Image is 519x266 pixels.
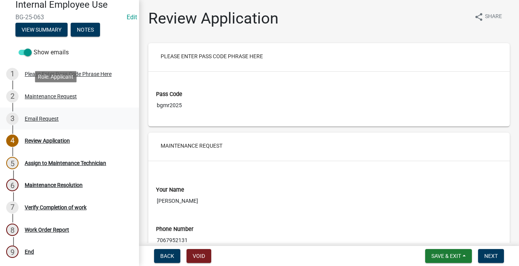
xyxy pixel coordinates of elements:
[156,187,184,193] label: Your Name
[478,249,504,263] button: Next
[25,205,86,210] div: Verify Completion of work
[25,227,69,232] div: Work Order Report
[35,71,76,82] div: Role: Applicant
[484,253,498,259] span: Next
[154,49,269,63] button: Please Enter Pass Code Phrase Here
[6,246,19,258] div: 9
[468,9,508,24] button: shareShare
[25,249,34,254] div: End
[25,94,77,99] div: Maintenance Request
[154,139,229,153] button: Maintenance Request
[6,135,19,147] div: 4
[127,13,137,21] wm-modal-confirm: Edit Application Number
[25,160,106,166] div: Assign to Maintenance Technician
[6,201,19,214] div: 7
[6,157,19,169] div: 5
[25,182,83,188] div: Maintenance Resolution
[25,116,59,121] div: Email Request
[15,23,68,37] button: View Summary
[6,113,19,125] div: 3
[6,68,19,80] div: 1
[6,224,19,236] div: 8
[156,227,193,232] label: Phone Number
[19,48,69,57] label: Show emails
[425,249,472,263] button: Save & Exit
[6,90,19,103] div: 2
[25,71,112,77] div: Please Enter Pass Code Phrase Here
[156,92,182,97] label: Pass Code
[127,13,137,21] a: Edit
[485,12,502,22] span: Share
[71,27,100,33] wm-modal-confirm: Notes
[187,249,211,263] button: Void
[15,27,68,33] wm-modal-confirm: Summary
[6,179,19,191] div: 6
[160,253,174,259] span: Back
[71,23,100,37] button: Notes
[15,13,124,21] span: BG-25-063
[154,249,180,263] button: Back
[431,253,461,259] span: Save & Exit
[474,12,483,22] i: share
[148,9,278,28] h1: Review Application
[25,138,70,143] div: Review Application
